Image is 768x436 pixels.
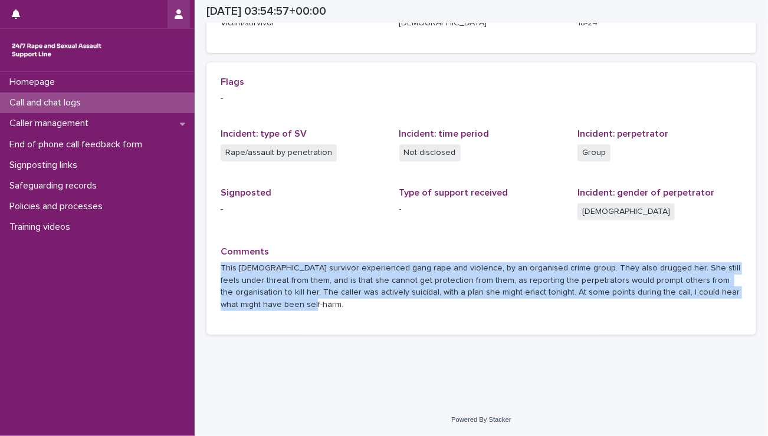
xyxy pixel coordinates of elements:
[221,188,271,197] span: Signposted
[5,139,152,150] p: End of phone call feedback form
[221,262,742,311] p: This [DEMOGRAPHIC_DATA] survivor experienced gang rape and violence, by an organised crime group....
[9,38,104,62] img: rhQMoQhaT3yELyF149Cw
[221,17,385,29] p: Victim/survivor
[221,129,307,138] span: Incident: type of SV
[5,118,98,129] p: Caller management
[399,17,564,29] p: [DEMOGRAPHIC_DATA]
[577,129,668,138] span: Incident: perpetrator
[5,180,106,191] p: Safeguarding records
[5,97,90,108] p: Call and chat logs
[221,203,385,216] p: -
[221,247,269,256] span: Comments
[221,93,742,105] p: -
[5,77,64,88] p: Homepage
[399,188,508,197] span: Type of support received
[577,188,714,197] span: Incident: gender of perpetrator
[577,17,742,29] p: 18-24
[399,144,461,161] span: Not disclosed
[451,416,511,423] a: Powered By Stacker
[399,129,490,138] span: Incident: time period
[221,77,244,87] span: Flags
[577,144,611,161] span: Group
[577,203,675,220] span: [DEMOGRAPHIC_DATA]
[5,222,80,233] p: Training videos
[399,203,564,216] p: -
[221,144,337,161] span: Rape/assault by penetration
[5,201,112,212] p: Policies and processes
[206,5,326,18] h2: [DATE] 03:54:57+00:00
[5,160,87,171] p: Signposting links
